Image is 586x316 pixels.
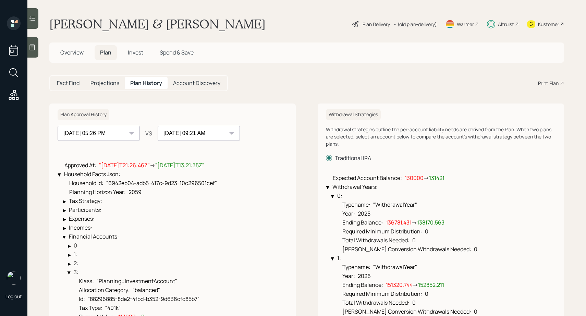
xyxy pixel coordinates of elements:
[79,304,102,312] span: Tax Type :
[326,154,556,162] label: Traditional IRA
[337,192,342,199] span: 0 :
[373,201,417,208] span: "WithdrawalYear"
[67,271,71,275] div: ▶
[62,236,66,239] div: ▶
[79,277,94,285] span: Klass :
[129,188,142,196] span: 2059
[326,186,330,189] div: ▶
[342,272,355,280] span: Year :
[155,161,204,169] span: "[DATE]T13:21:35Z"
[145,129,152,137] div: VS
[326,109,381,120] h6: Withdrawal Strategies
[69,224,92,231] span: Incomes :
[418,281,444,289] span: 152852.211
[128,49,143,56] span: Invest
[457,21,474,28] div: Warmer
[173,80,220,86] h5: Account Discovery
[99,161,150,169] span: "[DATE]T21:26:46Z"
[332,183,378,191] span: Withdrawal Years :
[342,245,471,253] span: [PERSON_NAME] Conversion Withdrawals Needed :
[57,80,80,86] h5: Fact Find
[64,161,96,169] span: Approved At :
[342,219,383,226] span: Ending Balance :
[69,206,101,214] span: Participants :
[60,49,84,56] span: Overview
[538,80,559,87] div: Print Plan
[425,290,428,297] span: 0
[106,179,217,187] span: "6942eb04-adb5-417c-9d23-10c296501cef"
[90,80,119,86] h5: Projections
[386,219,412,226] span: 136781.431
[342,281,383,289] span: Ending Balance :
[363,21,390,28] div: Plan Delivery
[79,295,85,303] span: Id :
[69,233,119,240] span: Financial Accounts :
[150,161,155,169] span: →
[342,201,370,208] span: Typename :
[68,253,71,257] div: ▶
[342,228,422,235] span: Required Minimum Distribution :
[417,219,444,226] span: 138170.563
[63,217,66,221] div: ▶
[74,242,79,249] span: 0 :
[386,281,413,289] span: 151320.744
[5,293,22,300] div: Log out
[74,268,78,276] span: 3 :
[412,236,416,244] span: 0
[330,257,335,260] div: ▶
[58,109,109,120] h6: Plan Approval History
[69,188,126,196] span: Planning Horizon Year :
[429,174,444,182] span: 131421
[358,210,370,217] span: 2025
[68,262,71,266] div: ▶
[133,286,160,294] span: "balanced"
[74,259,78,267] span: 2 :
[424,174,429,182] span: →
[68,244,71,248] div: ▶
[498,21,514,28] div: Altruist
[413,281,418,289] span: →
[64,170,120,178] span: Household Facts Json :
[342,308,471,315] span: [PERSON_NAME] Conversion Withdrawals Needed :
[474,245,477,253] span: 0
[7,271,21,285] img: sami-boghos-headshot.png
[69,179,103,187] span: Household Id :
[326,126,556,147] div: Withdrawal strategies outline the per-account liability needs are derived from the Plan. When two...
[63,226,66,230] div: ▶
[63,199,66,204] div: ▶
[538,21,559,28] div: Kustomer
[342,210,355,217] span: Year :
[74,251,77,258] span: 1 :
[100,49,111,56] span: Plan
[405,174,424,182] span: 130000
[373,263,417,271] span: "WithdrawalYear"
[342,299,410,306] span: Total Withdrawals Needed :
[330,195,335,198] div: ▶
[69,215,95,222] span: Expenses :
[49,16,266,32] h1: [PERSON_NAME] & [PERSON_NAME]
[88,295,199,303] span: "88296885-8de2-4fbd-b352-9d636cfd85b7"
[412,299,416,306] span: 0
[474,308,477,315] span: 0
[333,174,402,182] span: Expected Account Balance :
[342,236,410,244] span: Total Withdrawals Needed :
[337,254,341,262] span: 1 :
[358,272,371,280] span: 2026
[160,49,194,56] span: Spend & Save
[105,304,121,312] span: "401k"
[425,228,428,235] span: 0
[412,219,417,226] span: →
[393,21,437,28] div: • (old plan-delivery)
[130,80,162,86] h5: Plan History
[79,286,130,294] span: Allocation Category :
[63,208,66,212] div: ▶
[69,197,102,205] span: Tax Strategy :
[342,263,370,271] span: Typename :
[57,173,62,177] div: ▶
[342,290,422,297] span: Required Minimum Distribution :
[97,277,177,285] span: "Planning::InvestmentAccount"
